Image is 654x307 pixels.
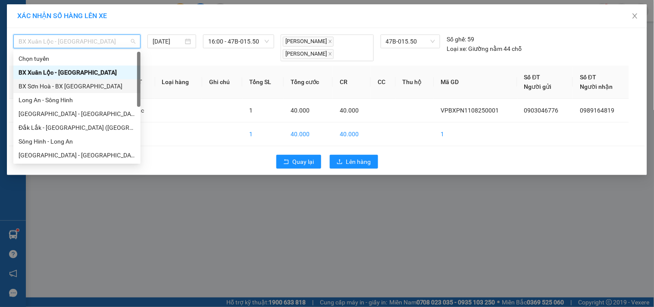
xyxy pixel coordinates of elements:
span: Quay lại [293,157,314,166]
td: 1 [434,122,517,146]
div: Đắk Lắk - Sài Gòn (BXMĐ mới) [13,121,141,135]
td: 1 [242,122,284,146]
th: CC [371,66,396,99]
div: DỌC ĐƯỜNG [74,7,134,28]
th: Mã GD [434,66,517,99]
button: rollbackQuay lại [276,155,321,169]
span: SỞ SAO [86,40,134,55]
button: Close [623,4,647,28]
div: Chọn tuyến [13,52,141,66]
input: 11/08/2025 [153,37,183,46]
div: Sông Hinh - Long An [19,137,135,146]
th: Tổng cước [284,66,333,99]
div: Long An - Sông Hinh [19,95,135,105]
span: upload [337,159,343,166]
th: Thu hộ [396,66,434,99]
span: close [328,39,332,44]
span: 0903046776 [524,107,559,114]
span: Lên hàng [346,157,371,166]
span: Gửi: [7,8,21,17]
div: BX Sơn Hoà - BX Xuân Lộc [13,79,141,93]
span: Số ĐT [524,74,541,81]
div: Giường nằm 44 chỗ [447,44,522,53]
div: VP BX Phía Nam BMT [7,7,68,28]
span: 40.000 [340,107,359,114]
span: 1 [249,107,253,114]
div: Sông Hinh - Long An [13,135,141,148]
td: 1 [9,99,38,122]
td: 40.000 [333,122,371,146]
td: 40.000 [284,122,333,146]
span: Người nhận [580,83,613,90]
span: Người gửi [524,83,552,90]
div: BX Sơn Hoà - BX [GEOGRAPHIC_DATA] [19,81,135,91]
span: VPBXPN1108250001 [441,107,499,114]
div: [GEOGRAPHIC_DATA] - [GEOGRAPHIC_DATA] ([GEOGRAPHIC_DATA]) [19,150,135,160]
div: 0948787771 [7,28,68,40]
div: Long An - Sông Hinh [13,93,141,107]
span: 47B-015.50 [386,35,435,48]
span: 0989164819 [580,107,614,114]
span: close [632,13,638,19]
th: CR [333,66,371,99]
div: [GEOGRAPHIC_DATA] - [GEOGRAPHIC_DATA] ([GEOGRAPHIC_DATA] mới) [19,109,135,119]
div: 59 [447,34,475,44]
div: Sài Gòn - Đắk Lắk (BXMĐ mới) [13,107,141,121]
span: rollback [283,159,289,166]
span: Số ĐT [580,74,596,81]
span: [PERSON_NAME] [283,49,334,59]
button: uploadLên hàng [330,155,378,169]
span: DĐ: [74,45,86,54]
div: BX Xuân Lộc - BX Sơn Hoà [13,66,141,79]
div: 40.000 [6,60,69,71]
span: Loại xe: [447,44,467,53]
th: Tổng SL [242,66,284,99]
th: Ghi chú [202,66,242,99]
span: close [328,52,332,56]
span: [PERSON_NAME] [283,37,334,47]
th: Loại hàng [155,66,203,99]
div: 0394064136 [74,28,134,40]
div: BX Xuân Lộc - [GEOGRAPHIC_DATA] [19,68,135,77]
span: BX Xuân Lộc - BX Sơn Hoà [19,35,135,48]
th: STT [9,66,38,99]
span: Nhận: [74,8,94,17]
span: 16:00 - 47B-015.50 [208,35,269,48]
span: CR : [6,61,20,70]
div: Đắk Lắk - [GEOGRAPHIC_DATA] ([GEOGRAPHIC_DATA] mới) [19,123,135,132]
div: Sài Gòn - Đắk Lắk (BXMT) [13,148,141,162]
span: 40.000 [291,107,310,114]
span: XÁC NHẬN SỐ HÀNG LÊN XE [17,12,107,20]
span: Số ghế: [447,34,466,44]
div: Chọn tuyến [19,54,135,63]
